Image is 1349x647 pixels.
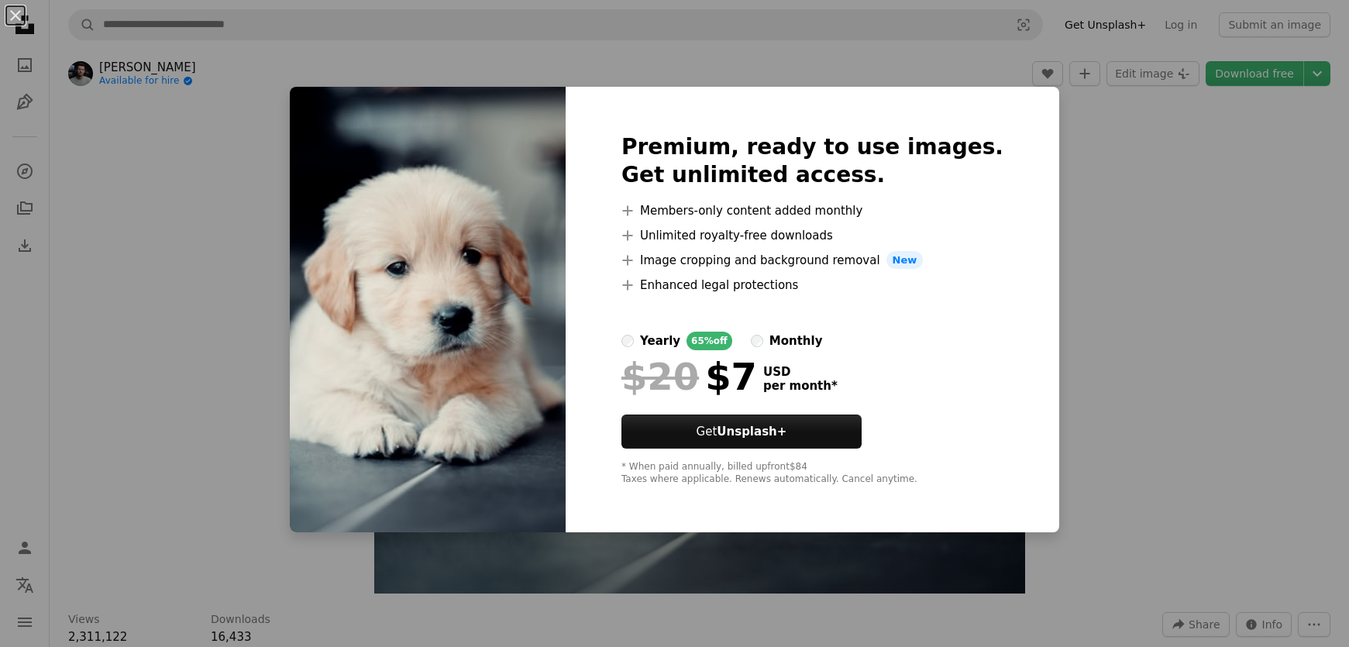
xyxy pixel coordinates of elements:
strong: Unsplash+ [717,425,786,439]
h2: Premium, ready to use images. Get unlimited access. [621,133,1003,189]
li: Image cropping and background removal [621,251,1003,270]
span: New [886,251,924,270]
li: Members-only content added monthly [621,201,1003,220]
span: $20 [621,356,699,397]
div: * When paid annually, billed upfront $84 Taxes where applicable. Renews automatically. Cancel any... [621,461,1003,486]
span: per month * [763,379,838,393]
div: $7 [621,356,757,397]
li: Enhanced legal protections [621,276,1003,294]
input: monthly [751,335,763,347]
div: 65% off [687,332,732,350]
span: USD [763,365,838,379]
img: photo-1611003228941-98852ba62227 [290,87,566,533]
button: GetUnsplash+ [621,415,862,449]
li: Unlimited royalty-free downloads [621,226,1003,245]
div: monthly [769,332,823,350]
div: yearly [640,332,680,350]
input: yearly65%off [621,335,634,347]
